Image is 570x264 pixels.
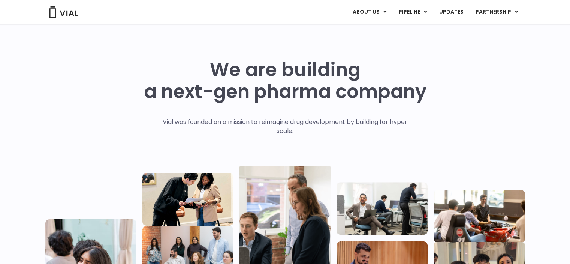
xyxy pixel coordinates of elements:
a: ABOUT USMenu Toggle [347,6,392,18]
img: Three people working in an office [337,182,428,235]
p: Vial was founded on a mission to reimagine drug development by building for hyper scale. [155,118,415,136]
a: PIPELINEMenu Toggle [393,6,433,18]
img: Two people looking at a paper talking. [142,173,233,226]
h1: We are building a next-gen pharma company [144,59,426,103]
a: UPDATES [433,6,469,18]
a: PARTNERSHIPMenu Toggle [470,6,524,18]
img: Vial Logo [49,6,79,18]
img: Group of people playing whirlyball [434,190,525,243]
